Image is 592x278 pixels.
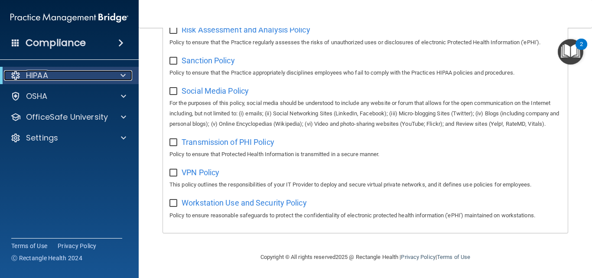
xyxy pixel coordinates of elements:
p: Policy to ensure that Protected Health Information is transmitted in a secure manner. [169,149,561,160]
span: VPN Policy [182,168,219,177]
p: This policy outlines the responsibilities of your IT Provider to deploy and secure virtual privat... [169,180,561,190]
h4: Compliance [26,37,86,49]
a: Terms of Use [437,254,470,260]
a: Settings [10,133,126,143]
div: Copyright © All rights reserved 2025 @ Rectangle Health | | [207,243,524,271]
span: Ⓒ Rectangle Health 2024 [11,254,82,262]
a: OSHA [10,91,126,101]
p: Policy to ensure that the Practice appropriately disciplines employees who fail to comply with th... [169,68,561,78]
button: Open Resource Center, 2 new notifications [558,39,583,65]
span: Transmission of PHI Policy [182,137,274,147]
iframe: Drift Widget Chat Controller [549,218,582,251]
p: Settings [26,133,58,143]
a: HIPAA [10,70,126,81]
span: Sanction Policy [182,56,235,65]
div: 2 [580,44,583,56]
span: Risk Assessment and Analysis Policy [182,25,310,34]
span: Social Media Policy [182,86,249,95]
p: OfficeSafe University [26,112,108,122]
p: Policy to ensure that the Practice regularly assesses the risks of unauthorized uses or disclosur... [169,37,561,48]
p: OSHA [26,91,48,101]
p: For the purposes of this policy, social media should be understood to include any website or foru... [169,98,561,129]
p: Policy to ensure reasonable safeguards to protect the confidentiality of electronic protected hea... [169,210,561,221]
a: OfficeSafe University [10,112,126,122]
a: Privacy Policy [58,242,97,250]
img: PMB logo [10,9,128,26]
span: Workstation Use and Security Policy [182,198,307,207]
a: Privacy Policy [401,254,435,260]
p: HIPAA [26,70,48,81]
a: Terms of Use [11,242,47,250]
